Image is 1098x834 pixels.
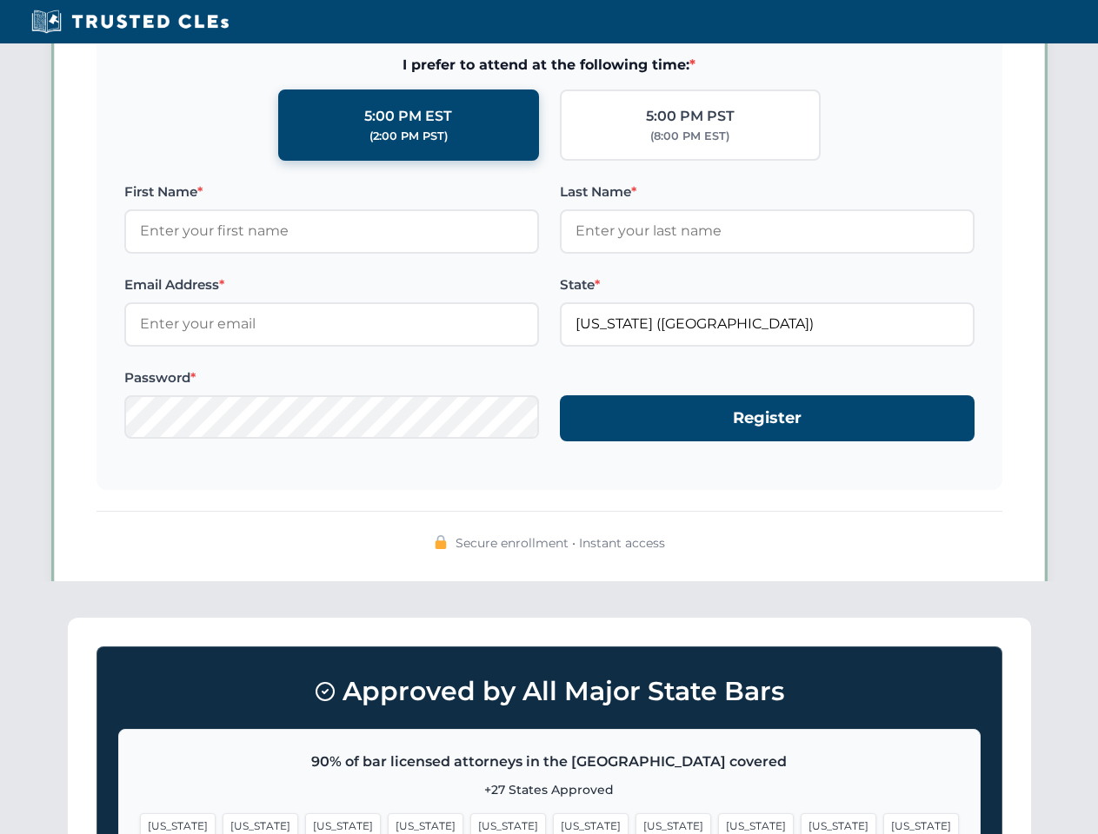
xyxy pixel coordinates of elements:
[560,395,975,441] button: Register
[456,533,665,553] span: Secure enrollment • Instant access
[364,105,452,128] div: 5:00 PM EST
[124,209,539,253] input: Enter your first name
[560,275,975,295] label: State
[124,367,539,388] label: Password
[646,105,735,128] div: 5:00 PM PST
[140,780,959,799] p: +27 States Approved
[650,128,729,145] div: (8:00 PM EST)
[124,275,539,295] label: Email Address
[124,302,539,346] input: Enter your email
[560,302,975,346] input: Florida (FL)
[369,128,448,145] div: (2:00 PM PST)
[434,535,448,549] img: 🔒
[560,182,975,202] label: Last Name
[124,182,539,202] label: First Name
[124,54,975,76] span: I prefer to attend at the following time:
[26,9,234,35] img: Trusted CLEs
[118,668,981,715] h3: Approved by All Major State Bars
[140,751,959,773] p: 90% of bar licensed attorneys in the [GEOGRAPHIC_DATA] covered
[560,209,975,253] input: Enter your last name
